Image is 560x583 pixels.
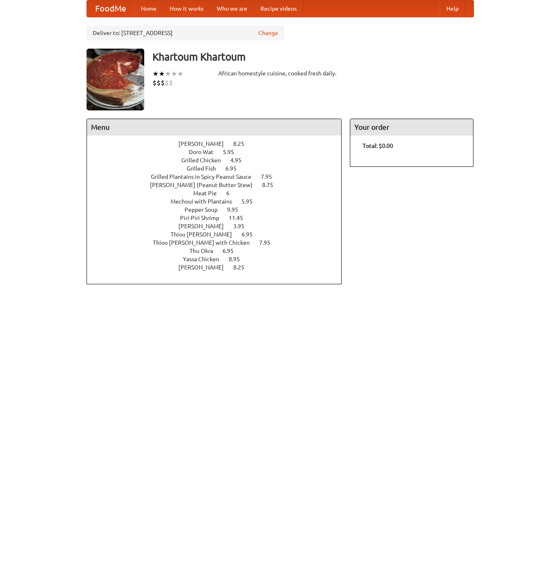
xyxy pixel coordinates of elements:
span: Piri-Piri Shrimp [180,215,227,221]
img: angular.jpg [87,49,144,110]
span: Grilled Chicken [181,157,229,164]
a: Mechoui with Plantains 5.95 [171,198,268,205]
span: 6 [226,190,238,197]
span: 5.95 [223,149,242,155]
li: $ [161,78,165,87]
li: ★ [159,69,165,78]
span: 4.95 [230,157,250,164]
li: ★ [152,69,159,78]
span: Grilled Fish [187,165,224,172]
span: [PERSON_NAME] (Peanut Butter Stew) [150,182,261,188]
li: $ [152,78,157,87]
a: [PERSON_NAME] 3.95 [178,223,260,229]
a: Pepper Soup 9.95 [185,206,253,213]
a: Piri-Piri Shrimp 11.45 [180,215,258,221]
li: ★ [165,69,171,78]
a: Thu Okra 6.95 [190,248,249,254]
h3: Khartoum Khartoum [152,49,474,65]
a: Home [134,0,163,17]
span: 3.95 [233,223,253,229]
li: ★ [171,69,177,78]
div: Deliver to: [STREET_ADDRESS] [87,26,284,40]
span: 6.95 [223,248,242,254]
span: Meat Pie [193,190,225,197]
span: 8.95 [229,256,248,262]
span: Pepper Soup [185,206,226,213]
span: 8.25 [233,140,253,147]
span: Doro Wat [189,149,222,155]
a: Recipe videos [254,0,303,17]
a: Help [440,0,465,17]
span: 5.95 [241,198,261,205]
a: Grilled Fish 6.95 [187,165,252,172]
a: Who we are [210,0,254,17]
a: Grilled Plantains in Spicy Peanut Sauce 7.95 [151,173,287,180]
a: FoodMe [87,0,134,17]
b: Total: $0.00 [363,143,393,149]
span: 8.75 [262,182,281,188]
div: African homestyle cuisine, cooked fresh daily. [218,69,342,77]
a: Grilled Chicken 4.95 [181,157,257,164]
span: Thiou [PERSON_NAME] with Chicken [153,239,258,246]
h4: Menu [87,119,342,136]
li: $ [157,78,161,87]
span: 6.95 [241,231,261,238]
span: Grilled Plantains in Spicy Peanut Sauce [151,173,260,180]
span: Thu Okra [190,248,221,254]
li: ★ [177,69,183,78]
span: [PERSON_NAME] [178,223,232,229]
span: Mechoui with Plantains [171,198,240,205]
span: 7.95 [261,173,280,180]
span: 6.95 [225,165,245,172]
h4: Your order [350,119,473,136]
span: 11.45 [229,215,251,221]
span: 9.95 [227,206,246,213]
span: [PERSON_NAME] [178,140,232,147]
li: $ [169,78,173,87]
a: [PERSON_NAME] (Peanut Butter Stew) 8.75 [150,182,288,188]
li: $ [165,78,169,87]
a: How it works [163,0,210,17]
a: Yassa Chicken 8.95 [183,256,255,262]
span: [PERSON_NAME] [178,264,232,271]
a: Doro Wat 5.95 [189,149,249,155]
a: Thiou [PERSON_NAME] 6.95 [171,231,268,238]
a: Thiou [PERSON_NAME] with Chicken 7.95 [153,239,286,246]
span: 7.95 [259,239,279,246]
span: Thiou [PERSON_NAME] [171,231,240,238]
span: 8.25 [233,264,253,271]
a: [PERSON_NAME] 8.25 [178,264,260,271]
a: Change [258,29,278,37]
span: Yassa Chicken [183,256,227,262]
a: Meat Pie 6 [193,190,245,197]
a: [PERSON_NAME] 8.25 [178,140,260,147]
